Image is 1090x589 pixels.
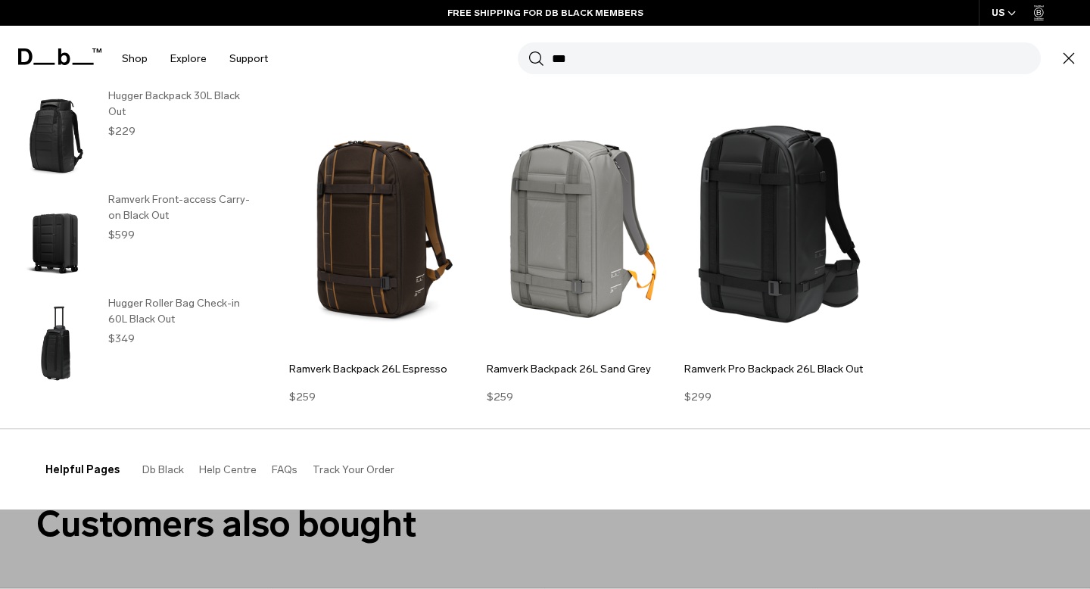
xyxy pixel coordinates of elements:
[18,295,93,391] img: Hugger Roller Bag Check-in 60L Black Out
[18,192,93,288] img: Ramverk Front-access Carry-on Black Out
[289,361,479,377] h3: Ramverk Backpack 26L Espresso
[313,463,394,476] a: Track Your Order
[170,32,207,86] a: Explore
[108,229,135,242] span: $599
[18,192,259,288] a: Ramverk Front-access Carry-on Black Out Ramverk Front-access Carry-on Black Out $599
[684,96,874,352] img: Ramverk_pro_bacpack_26L_black_out_2024_1.png
[108,295,259,327] h3: Hugger Roller Bag Check-in 60L Black Out
[487,361,677,377] h3: Ramverk Backpack 26L Sand Grey
[289,96,479,352] img: Ramverk Backpack 26L Espresso
[18,295,259,391] a: Hugger Roller Bag Check-in 60L Black Out Hugger Roller Bag Check-in 60L Black Out $349
[684,361,874,377] h3: Ramverk Pro Backpack 26L Black Out
[45,462,120,478] h3: Helpful Pages
[142,463,184,476] a: Db Black
[122,32,148,86] a: Shop
[199,463,257,476] a: Help Centre
[18,88,259,184] a: Hugger Backpack 30L Black Out Hugger Backpack 30L Black Out $229
[108,192,259,223] h3: Ramverk Front-access Carry-on Black Out
[289,391,316,404] span: $259
[111,26,279,92] nav: Main Navigation
[289,96,479,405] a: Ramverk Backpack 26L Espresso Ramverk Backpack 26L Espresso $259
[684,391,712,404] span: $299
[487,96,677,352] img: Ramverk Backpack 26L Sand Grey
[108,125,135,138] span: $229
[108,88,259,120] h3: Hugger Backpack 30L Black Out
[229,32,268,86] a: Support
[18,88,93,184] img: Hugger Backpack 30L Black Out
[447,6,643,20] a: FREE SHIPPING FOR DB BLACK MEMBERS
[272,463,297,476] a: FAQs
[487,96,677,405] a: Ramverk Backpack 26L Sand Grey Ramverk Backpack 26L Sand Grey $259
[108,332,135,345] span: $349
[684,96,874,405] a: Ramverk_pro_bacpack_26L_black_out_2024_1.png Ramverk Pro Backpack 26L Black Out $299
[487,391,513,404] span: $259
